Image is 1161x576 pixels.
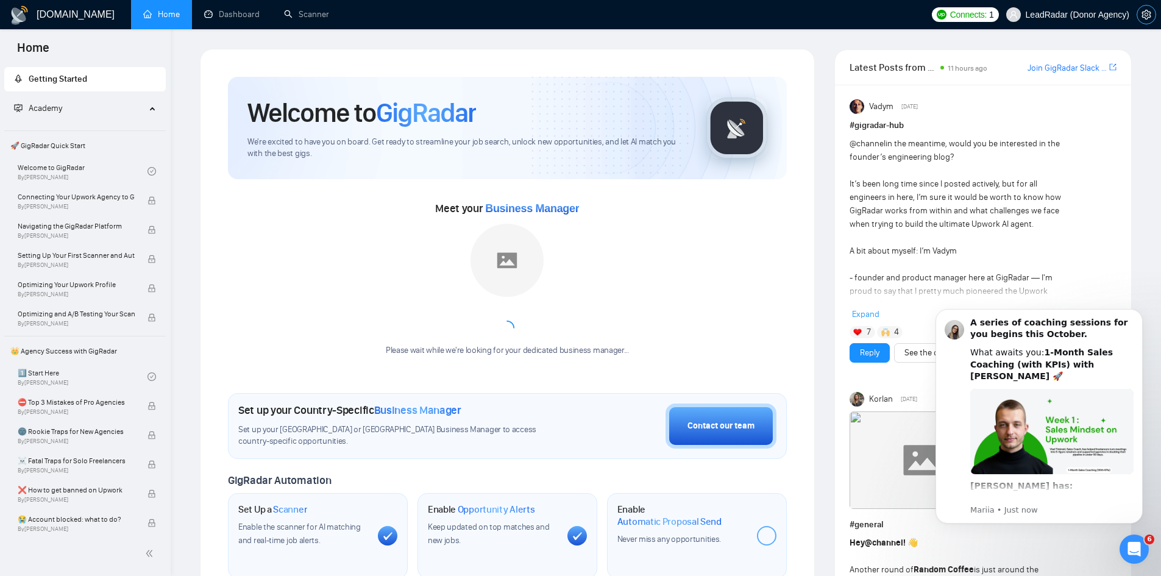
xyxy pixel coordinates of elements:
[617,516,722,528] span: Automatic Proposal Send
[428,522,550,546] span: Keep updated on top matches and new jobs.
[247,137,687,160] span: We're excited to have you on board. Get ready to streamline your job search, unlock new opportuni...
[14,103,62,113] span: Academy
[18,249,135,261] span: Setting Up Your First Scanner and Auto-Bidder
[147,460,156,469] span: lock
[865,538,903,548] span: @channel
[867,326,871,338] span: 7
[147,372,156,381] span: check-circle
[18,232,135,240] span: By [PERSON_NAME]
[18,308,135,320] span: Optimizing and A/B Testing Your Scanner for Better Results
[273,503,307,516] span: Scanner
[617,503,747,527] h1: Enable
[1120,535,1149,564] iframe: Intercom live chat
[238,503,307,516] h1: Set Up a
[901,394,917,405] span: [DATE]
[850,343,890,363] button: Reply
[18,220,135,232] span: Navigating the GigRadar Platform
[881,328,890,336] img: 🙌
[485,202,579,215] span: Business Manager
[7,39,59,65] span: Home
[18,467,135,474] span: By [PERSON_NAME]
[18,158,147,185] a: Welcome to GigRadarBy[PERSON_NAME]
[435,202,579,215] span: Meet your
[666,404,776,449] button: Contact our team
[18,438,135,445] span: By [PERSON_NAME]
[18,455,135,467] span: ☠️ Fatal Traps for Solo Freelancers
[5,133,165,158] span: 🚀 GigRadar Quick Start
[914,564,974,575] strong: Random Coffee
[147,402,156,410] span: lock
[18,363,147,390] a: 1️⃣ Start HereBy[PERSON_NAME]
[1145,535,1154,544] span: 6
[850,538,906,548] strong: Hey !
[143,9,180,20] a: homeHome
[204,9,260,20] a: dashboardDashboard
[18,408,135,416] span: By [PERSON_NAME]
[989,8,994,21] span: 1
[147,489,156,498] span: lock
[18,203,135,210] span: By [PERSON_NAME]
[1137,10,1156,20] a: setting
[147,431,156,439] span: lock
[948,64,987,73] span: 11 hours ago
[18,396,135,408] span: ⛔ Top 3 Mistakes of Pro Agencies
[901,101,918,112] span: [DATE]
[376,96,476,129] span: GigRadar
[850,99,864,114] img: Vadym
[378,345,636,357] div: Please wait while we're looking for your dedicated business manager...
[147,167,156,176] span: check-circle
[247,96,476,129] h1: Welcome to
[852,309,879,319] span: Expand
[687,419,754,433] div: Contact our team
[894,326,899,338] span: 4
[18,320,135,327] span: By [PERSON_NAME]
[4,67,166,91] li: Getting Started
[706,98,767,158] img: gigradar-logo.png
[29,103,62,113] span: Academy
[850,411,996,509] img: F09JWBR8KB8-Coffee%20chat%20round%202.gif
[18,513,135,525] span: 😭 Account blocked: what to do?
[1137,5,1156,24] button: setting
[860,346,879,360] a: Reply
[1009,10,1018,19] span: user
[617,534,721,544] span: Never miss any opportunities.
[850,60,937,75] span: Latest Posts from the GigRadar Community
[18,496,135,503] span: By [PERSON_NAME]
[5,339,165,363] span: 👑 Agency Success with GigRadar
[147,284,156,293] span: lock
[428,503,535,516] h1: Enable
[14,74,23,83] span: rocket
[18,425,135,438] span: 🌚 Rookie Traps for New Agencies
[147,226,156,234] span: lock
[850,518,1117,532] h1: # general
[238,404,461,417] h1: Set up your Country-Specific
[14,104,23,112] span: fund-projection-screen
[147,196,156,205] span: lock
[228,474,331,487] span: GigRadar Automation
[894,343,968,363] button: See the details
[238,522,361,546] span: Enable the scanner for AI matching and real-time job alerts.
[1109,62,1117,73] a: export
[147,519,156,527] span: lock
[238,424,561,447] span: Set up your [GEOGRAPHIC_DATA] or [GEOGRAPHIC_DATA] Business Manager to access country-specific op...
[850,137,1063,486] div: in the meantime, would you be interested in the founder’s engineering blog? It’s been long time s...
[917,294,1161,570] iframe: Intercom notifications message
[18,191,135,203] span: Connecting Your Upwork Agency to GigRadar
[869,100,893,113] span: Vadym
[18,525,135,533] span: By [PERSON_NAME]
[18,279,135,291] span: Optimizing Your Upwork Profile
[869,393,893,406] span: Korlan
[145,547,157,560] span: double-left
[1028,62,1107,75] a: Join GigRadar Slack Community
[147,255,156,263] span: lock
[18,484,135,496] span: ❌ How to get banned on Upwork
[10,5,29,25] img: logo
